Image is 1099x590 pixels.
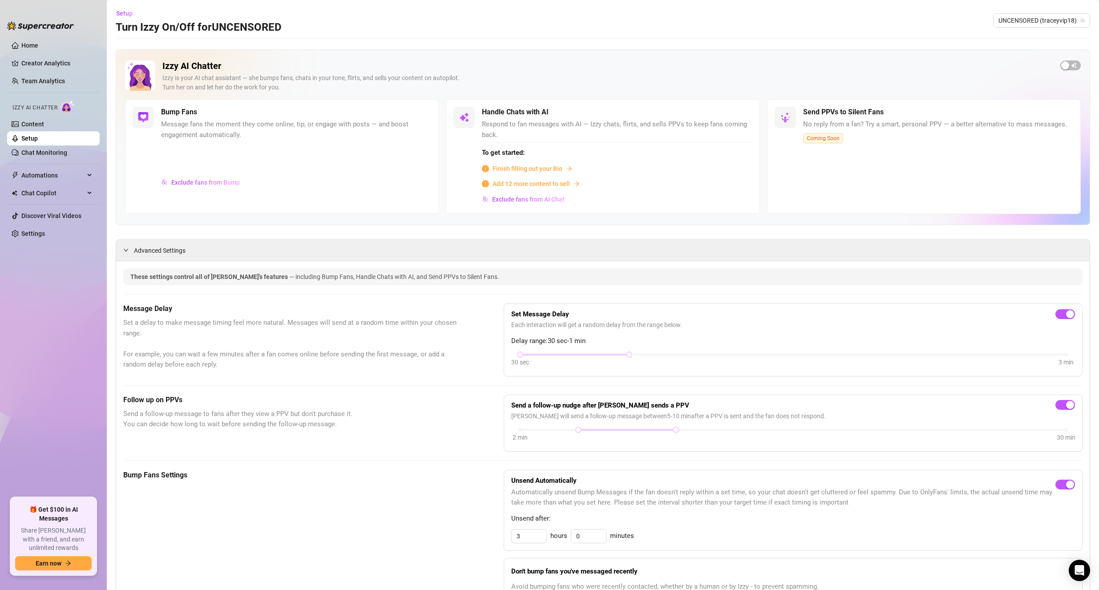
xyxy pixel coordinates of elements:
[61,100,75,113] img: AI Chatter
[511,320,1075,330] span: Each interaction will get a random delay from the range below.
[482,196,489,202] img: svg%3e
[21,135,38,142] a: Setup
[125,61,155,91] img: Izzy AI Chatter
[21,56,93,70] a: Creator Analytics
[803,133,843,143] span: Coming Soon
[36,560,61,567] span: Earn now
[15,505,92,523] span: 🎁 Get $100 in AI Messages
[162,179,168,186] img: svg%3e
[21,121,44,128] a: Content
[492,196,565,203] span: Exclude fans from AI Chat
[511,477,577,485] strong: Unsend Automatically
[123,470,459,481] h5: Bump Fans Settings
[130,273,289,280] span: These settings control all of [PERSON_NAME]'s features
[171,179,240,186] span: Exclude fans from Bump
[511,567,638,575] strong: Don't bump fans you've messaged recently
[1059,357,1074,367] div: 3 min
[162,73,1053,92] div: Izzy is your AI chat assistant — she bumps fans, chats in your tone, flirts, and sells your conte...
[482,192,565,206] button: Exclude fans from AI Chat
[998,14,1085,27] span: UNCENSORED (traceyvip18)
[513,432,528,442] div: 2 min
[493,164,562,174] span: Finish filling out your Bio
[123,245,134,255] div: expanded
[566,166,572,172] span: arrow-right
[803,119,1067,130] span: No reply from a fan? Try a smart, personal PPV — a better alternative to mass messages.
[116,6,140,20] button: Setup
[21,149,67,156] a: Chat Monitoring
[482,149,525,157] strong: To get started:
[803,107,884,117] h5: Send PPVs to Silent Fans
[123,318,459,370] span: Set a delay to make message timing feel more natural. Messages will send at a random time within ...
[1069,560,1090,581] div: Open Intercom Messenger
[511,310,569,318] strong: Set Message Delay
[482,165,489,172] span: info-circle
[12,172,19,179] span: thunderbolt
[21,42,38,49] a: Home
[289,273,499,280] span: — including Bump Fans, Handle Chats with AI, and Send PPVs to Silent Fans.
[1057,432,1075,442] div: 30 min
[21,212,81,219] a: Discover Viral Videos
[610,531,634,542] span: minutes
[12,104,57,112] span: Izzy AI Chatter
[482,180,489,187] span: info-circle
[511,336,1075,347] span: Delay range: 30 sec - 1 min
[493,179,570,189] span: Add 12 more content to sell
[123,247,129,253] span: expanded
[511,513,1075,524] span: Unsend after:
[21,168,85,182] span: Automations
[780,112,791,123] img: svg%3e
[15,556,92,570] button: Earn nowarrow-right
[550,531,567,542] span: hours
[511,411,1075,421] span: [PERSON_NAME] will send a follow-up message between 5 - 10 min after a PPV is sent and the fan do...
[21,230,45,237] a: Settings
[21,77,65,85] a: Team Analytics
[123,395,459,405] h5: Follow up on PPVs
[511,357,529,367] div: 30 sec
[65,560,71,566] span: arrow-right
[15,526,92,553] span: Share [PERSON_NAME] with a friend, and earn unlimited rewards
[21,186,85,200] span: Chat Copilot
[138,112,149,123] img: svg%3e
[574,181,580,187] span: arrow-right
[161,175,240,190] button: Exclude fans from Bump
[1080,18,1085,23] span: team
[123,409,459,430] span: Send a follow-up message to fans after they view a PPV but don't purchase it. You can decide how ...
[161,119,431,140] span: Message fans the moment they come online, tip, or engage with posts — and boost engagement automa...
[511,401,689,409] strong: Send a follow-up nudge after [PERSON_NAME] sends a PPV
[482,119,752,140] span: Respond to fan messages with AI — Izzy chats, flirts, and sells PPVs to keep fans coming back.
[134,246,186,255] span: Advanced Settings
[7,21,74,30] img: logo-BBDzfeDw.svg
[12,190,17,196] img: Chat Copilot
[116,20,282,35] h3: Turn Izzy On/Off for UNCENSORED
[116,10,133,17] span: Setup
[459,112,469,123] img: svg%3e
[511,487,1055,508] span: Automatically unsend Bump Messages if the fan doesn't reply within a set time, so your chat doesn...
[123,303,459,314] h5: Message Delay
[162,61,1053,72] h2: Izzy AI Chatter
[482,107,549,117] h5: Handle Chats with AI
[161,107,197,117] h5: Bump Fans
